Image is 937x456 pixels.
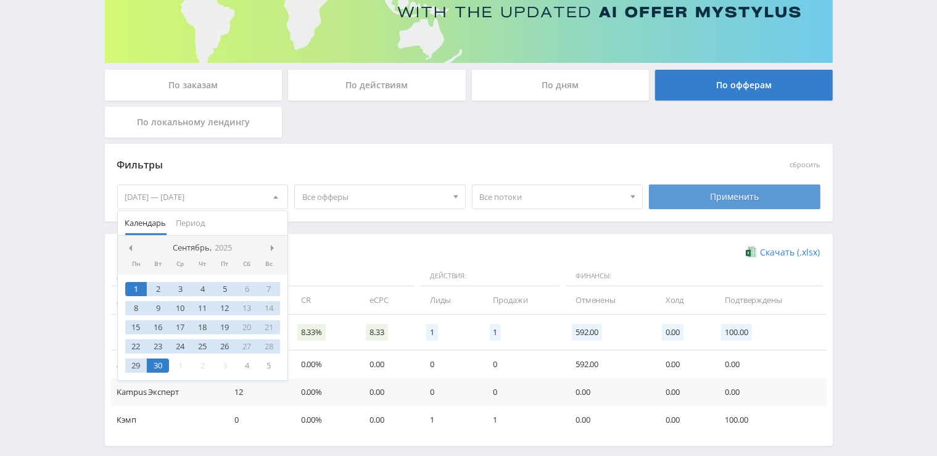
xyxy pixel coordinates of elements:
span: Данные: [111,266,415,287]
td: 0 [418,378,481,406]
span: 1 [426,324,438,341]
div: 15 [125,320,147,334]
div: По действиям [288,70,466,101]
td: 592.00 [563,350,653,378]
td: 0 [222,406,288,434]
div: 8 [125,301,147,315]
span: 592.00 [572,324,602,341]
td: eCPC [357,286,418,314]
td: CR [289,286,358,314]
td: 0.00 [357,378,418,406]
div: 29 [125,359,147,373]
div: 16 [147,320,169,334]
td: 0.00 [653,350,713,378]
div: Вс [258,260,280,268]
td: 0 [481,350,564,378]
span: 0.00 [662,324,683,341]
div: 2 [147,282,169,296]
div: Чт [191,260,213,268]
span: 100.00 [721,324,751,341]
div: Фильтры [117,156,643,175]
span: Период [176,211,205,235]
div: 5 [213,282,236,296]
div: 3 [213,359,236,373]
i: 2025 [215,243,232,252]
div: Сб [236,260,258,268]
td: Подтверждены [712,286,826,314]
td: 0.00% [289,350,358,378]
td: Kampus Эксперт [111,378,223,406]
div: По заказам [105,70,283,101]
div: 21 [258,320,280,334]
td: 12 [222,378,288,406]
div: 2 [191,359,213,373]
div: По дням [472,70,650,101]
td: 0.00 [653,378,713,406]
div: Пн [125,260,147,268]
div: 30 [147,359,169,373]
td: 100.00 [712,406,826,434]
td: 0.00 [563,378,653,406]
div: 12 [213,301,236,315]
div: Сентябрь, [168,243,237,253]
td: Лиды [418,286,481,314]
div: 4 [236,359,258,373]
td: 0.00 [357,406,418,434]
div: 10 [169,301,191,315]
span: Скачать (.xlsx) [761,247,820,257]
div: 27 [236,339,258,354]
span: Действия: [421,266,560,287]
div: 28 [258,339,280,354]
div: 23 [147,339,169,354]
div: По локальному лендингу [105,107,283,138]
div: Пт [213,260,236,268]
a: Скачать (.xlsx) [746,246,820,259]
div: 13 [236,301,258,315]
div: 1 [169,359,191,373]
td: Холд [653,286,713,314]
div: 4 [191,282,213,296]
td: Кэмп [111,406,223,434]
div: 9 [147,301,169,315]
div: 7 [258,282,280,296]
div: 24 [169,339,191,354]
td: 0.00 [357,350,418,378]
div: 5 [258,359,280,373]
div: 25 [191,339,213,354]
td: 0 [481,378,564,406]
td: 1 [481,406,564,434]
td: 1 [418,406,481,434]
td: 0.00% [289,406,358,434]
td: Отменены [563,286,653,314]
td: Дата [111,286,223,314]
td: 0.00 [712,378,826,406]
div: 22 [125,339,147,354]
div: Применить [649,184,820,209]
td: 0.00 [653,406,713,434]
div: 20 [236,320,258,334]
div: 14 [258,301,280,315]
span: 8.33 [366,324,387,341]
div: Вт [147,260,169,268]
div: 3 [169,282,191,296]
span: 8.33% [297,324,326,341]
td: 0.00 [563,406,653,434]
div: 11 [191,301,213,315]
button: сбросить [790,161,820,169]
div: 6 [236,282,258,296]
td: Итого: [111,315,223,350]
div: 26 [213,339,236,354]
div: 1 [125,282,147,296]
button: Календарь [120,211,171,235]
div: 19 [213,320,236,334]
span: Календарь [125,211,167,235]
div: 18 [191,320,213,334]
span: 1 [490,324,502,341]
div: [DATE] — [DATE] [118,185,288,209]
td: Автор24 [111,350,223,378]
td: 0 [418,350,481,378]
td: 0.00% [289,378,358,406]
div: 17 [169,320,191,334]
button: Период [171,211,210,235]
span: Финансы: [566,266,823,287]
